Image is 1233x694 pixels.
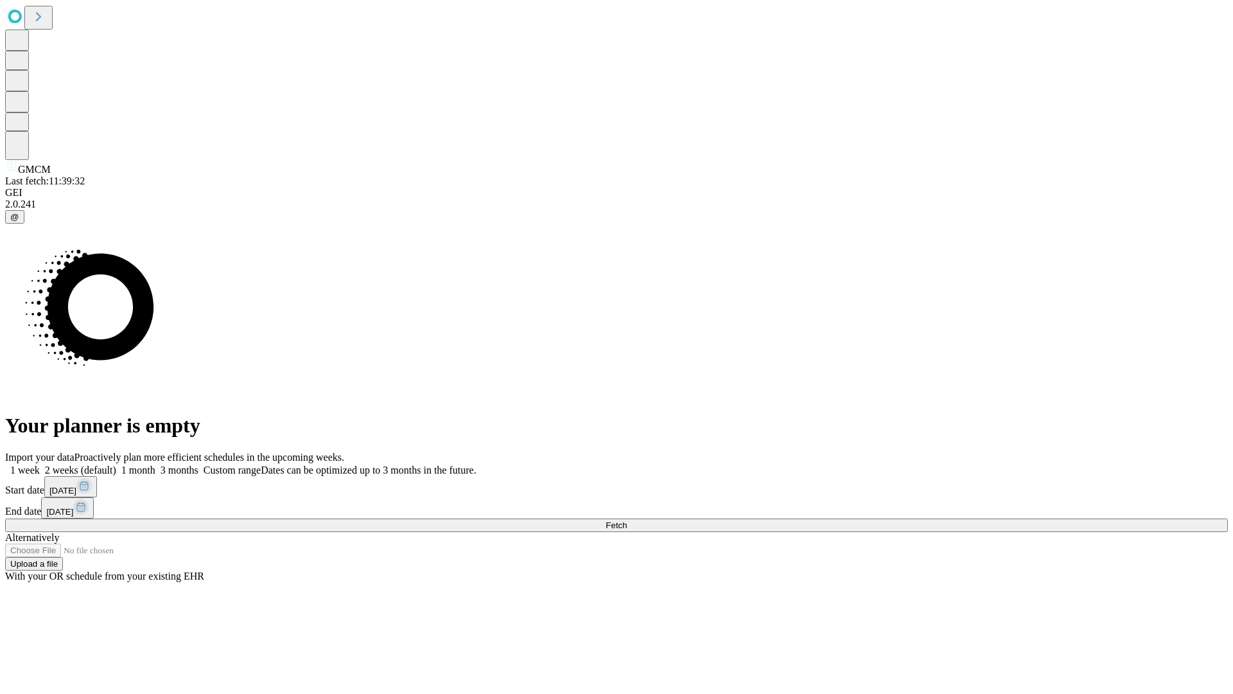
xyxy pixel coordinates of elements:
[5,519,1228,532] button: Fetch
[44,476,97,497] button: [DATE]
[46,507,73,517] span: [DATE]
[5,571,204,582] span: With your OR schedule from your existing EHR
[5,414,1228,438] h1: Your planner is empty
[41,497,94,519] button: [DATE]
[606,520,627,530] span: Fetch
[10,212,19,222] span: @
[5,175,85,186] span: Last fetch: 11:39:32
[18,164,51,175] span: GMCM
[261,465,476,476] span: Dates can be optimized up to 3 months in the future.
[161,465,198,476] span: 3 months
[121,465,155,476] span: 1 month
[5,476,1228,497] div: Start date
[5,187,1228,199] div: GEI
[10,465,40,476] span: 1 week
[5,199,1228,210] div: 2.0.241
[45,465,116,476] span: 2 weeks (default)
[5,210,24,224] button: @
[5,557,63,571] button: Upload a file
[5,532,59,543] span: Alternatively
[5,452,74,463] span: Import your data
[49,486,76,495] span: [DATE]
[204,465,261,476] span: Custom range
[5,497,1228,519] div: End date
[74,452,344,463] span: Proactively plan more efficient schedules in the upcoming weeks.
